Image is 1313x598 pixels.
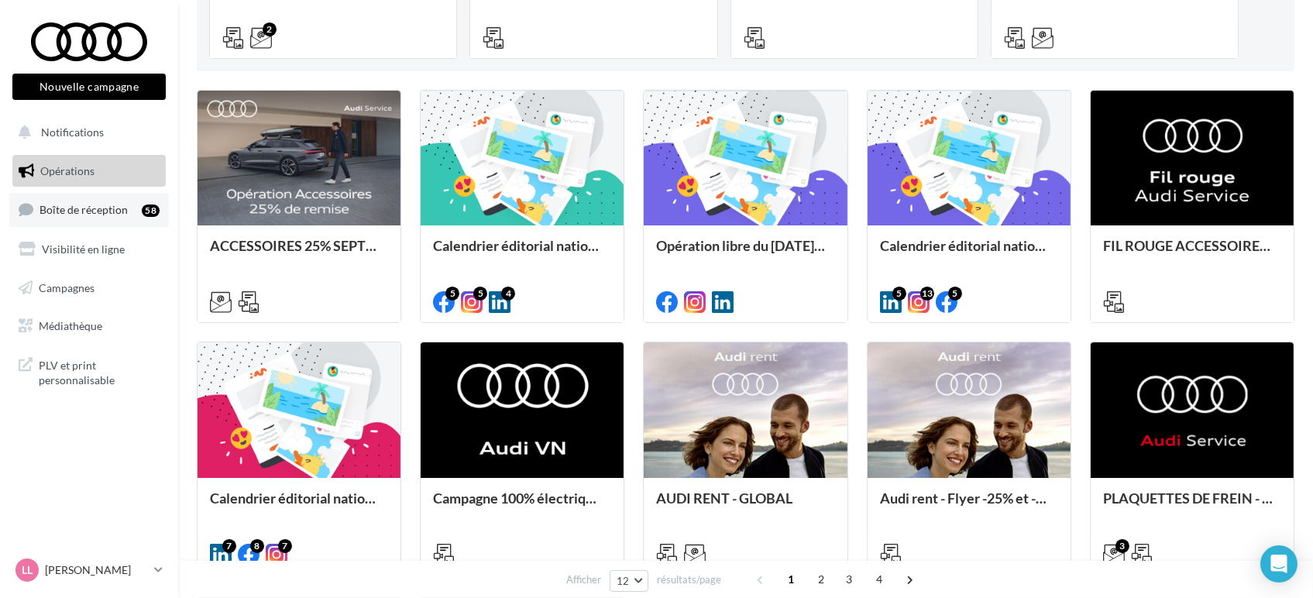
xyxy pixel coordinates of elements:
[610,570,649,592] button: 12
[920,287,934,301] div: 13
[222,539,236,553] div: 7
[892,287,906,301] div: 5
[445,287,459,301] div: 5
[39,355,160,388] span: PLV et print personnalisable
[779,567,803,592] span: 1
[837,567,861,592] span: 3
[1260,545,1298,583] div: Open Intercom Messenger
[9,193,169,226] a: Boîte de réception58
[9,272,169,304] a: Campagnes
[656,238,834,269] div: Opération libre du [DATE] 12:06
[433,490,611,521] div: Campagne 100% électrique BEV Septembre
[657,572,721,587] span: résultats/page
[880,490,1058,521] div: Audi rent - Flyer -25% et -40%
[656,490,834,521] div: AUDI RENT - GLOBAL
[40,203,128,216] span: Boîte de réception
[210,238,388,269] div: ACCESSOIRES 25% SEPTEMBRE - AUDI SERVICE
[501,287,515,301] div: 4
[433,238,611,269] div: Calendrier éditorial national : du 02.09 au 03.09
[142,204,160,217] div: 58
[45,562,148,578] p: [PERSON_NAME]
[1103,238,1281,269] div: FIL ROUGE ACCESSOIRES SEPTEMBRE - AUDI SERVICE
[12,555,166,585] a: LL [PERSON_NAME]
[210,490,388,521] div: Calendrier éditorial national : semaines du 04.08 au 25.08
[22,562,33,578] span: LL
[39,280,95,294] span: Campagnes
[263,22,277,36] div: 2
[250,539,264,553] div: 8
[9,116,163,149] button: Notifications
[1115,539,1129,553] div: 3
[473,287,487,301] div: 5
[40,164,95,177] span: Opérations
[880,238,1058,269] div: Calendrier éditorial national : semaine du 25.08 au 31.08
[566,572,601,587] span: Afficher
[9,310,169,342] a: Médiathèque
[809,567,834,592] span: 2
[9,349,169,394] a: PLV et print personnalisable
[9,233,169,266] a: Visibilité en ligne
[617,575,630,587] span: 12
[12,74,166,100] button: Nouvelle campagne
[41,125,104,139] span: Notifications
[1103,490,1281,521] div: PLAQUETTES DE FREIN - AUDI SERVICE
[42,242,125,256] span: Visibilité en ligne
[9,155,169,187] a: Opérations
[948,287,962,301] div: 5
[39,319,102,332] span: Médiathèque
[278,539,292,553] div: 7
[867,567,892,592] span: 4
